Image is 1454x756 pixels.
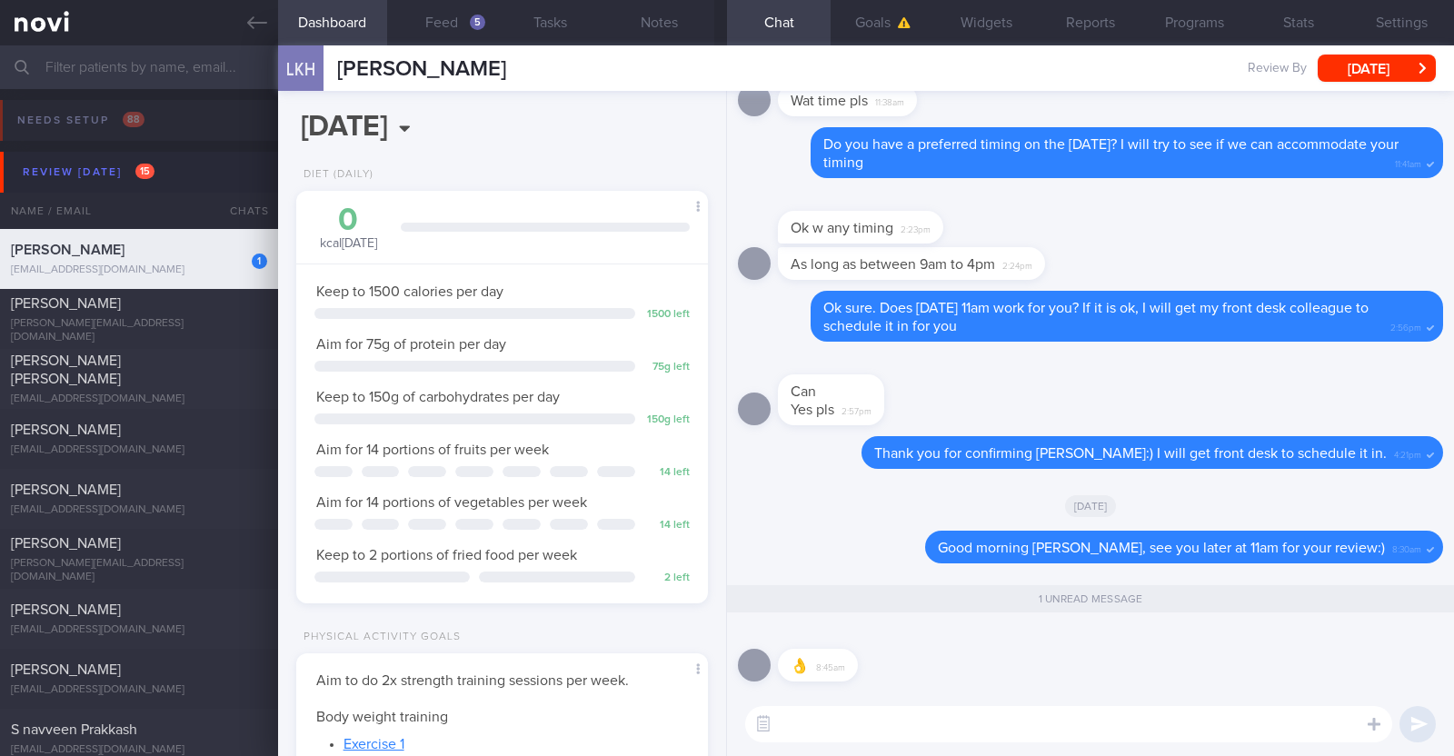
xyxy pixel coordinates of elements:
[314,204,383,253] div: kcal [DATE]
[316,284,503,299] span: Keep to 1500 calories per day
[314,204,383,236] div: 0
[11,353,121,386] span: [PERSON_NAME] [PERSON_NAME]
[1318,55,1436,82] button: [DATE]
[11,662,121,677] span: [PERSON_NAME]
[316,673,629,688] span: Aim to do 2x strength training sessions per week.
[644,466,690,480] div: 14 left
[791,221,893,235] span: Ok w any timing
[11,393,267,406] div: [EMAIL_ADDRESS][DOMAIN_NAME]
[337,58,506,80] span: [PERSON_NAME]
[1392,539,1421,556] span: 8:30am
[11,557,267,584] div: [PERSON_NAME][EMAIL_ADDRESS][DOMAIN_NAME]
[823,301,1369,333] span: Ok sure. Does [DATE] 11am work for you? If it is ok, I will get my front desk colleague to schedu...
[11,503,267,517] div: [EMAIL_ADDRESS][DOMAIN_NAME]
[11,423,121,437] span: [PERSON_NAME]
[11,623,267,637] div: [EMAIL_ADDRESS][DOMAIN_NAME]
[11,482,121,497] span: [PERSON_NAME]
[842,401,871,418] span: 2:57pm
[11,683,267,697] div: [EMAIL_ADDRESS][DOMAIN_NAME]
[791,94,868,108] span: Wat time pls
[316,495,587,510] span: Aim for 14 portions of vegetables per week
[11,722,137,737] span: S navveen Prakkash
[791,257,995,272] span: As long as between 9am to 4pm
[274,35,328,104] div: LKH
[252,254,267,269] div: 1
[1065,495,1117,517] span: [DATE]
[644,413,690,427] div: 150 g left
[316,710,448,724] span: Body weight training
[11,264,267,277] div: [EMAIL_ADDRESS][DOMAIN_NAME]
[791,384,816,399] span: Can
[1390,317,1421,334] span: 2:56pm
[938,541,1385,555] span: Good morning [PERSON_NAME], see you later at 11am for your review:)
[1395,154,1421,171] span: 11:41am
[11,317,267,344] div: [PERSON_NAME][EMAIL_ADDRESS][DOMAIN_NAME]
[644,308,690,322] div: 1500 left
[316,443,549,457] span: Aim for 14 portions of fruits per week
[135,164,154,179] span: 15
[1002,255,1032,273] span: 2:24pm
[296,168,373,182] div: Diet (Daily)
[816,657,845,674] span: 8:45am
[470,15,485,30] div: 5
[1248,61,1307,77] span: Review By
[11,602,121,617] span: [PERSON_NAME]
[11,243,124,257] span: [PERSON_NAME]
[11,296,121,311] span: [PERSON_NAME]
[316,548,577,562] span: Keep to 2 portions of fried food per week
[901,219,931,236] span: 2:23pm
[13,108,149,133] div: Needs setup
[644,361,690,374] div: 75 g left
[1394,444,1421,462] span: 4:21pm
[123,112,144,127] span: 88
[18,160,159,184] div: Review [DATE]
[874,446,1387,461] span: Thank you for confirming [PERSON_NAME]:) I will get front desk to schedule it in.
[791,659,809,673] span: 👌
[344,737,404,751] a: Exercise 1
[644,519,690,532] div: 14 left
[11,443,267,457] div: [EMAIL_ADDRESS][DOMAIN_NAME]
[316,390,560,404] span: Keep to 150g of carbohydrates per day
[791,403,834,417] span: Yes pls
[316,337,506,352] span: Aim for 75g of protein per day
[823,137,1399,170] span: Do you have a preferred timing on the [DATE]? I will try to see if we can accommodate your timing
[11,536,121,551] span: [PERSON_NAME]
[205,193,278,229] div: Chats
[644,572,690,585] div: 2 left
[875,92,904,109] span: 11:38am
[296,631,461,644] div: Physical Activity Goals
